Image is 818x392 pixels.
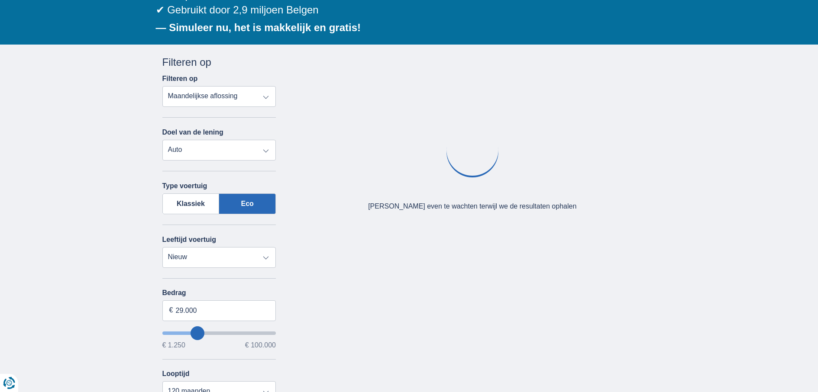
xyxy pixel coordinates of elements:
label: Bedrag [162,289,276,297]
span: € [169,305,173,315]
b: — Simuleer nu, het is makkelijk en gratis! [156,22,361,33]
span: € 1.250 [162,342,185,349]
label: Eco [219,193,276,214]
label: Looptijd [162,370,190,378]
span: € 100.000 [245,342,276,349]
label: Doel van de lening [162,129,223,136]
div: [PERSON_NAME] even te wachten terwijl we de resultaten ophalen [368,202,576,212]
div: Filteren op [162,55,276,70]
label: Leeftijd voertuig [162,236,216,244]
label: Klassiek [162,193,220,214]
label: Type voertuig [162,182,207,190]
input: wantToBorrow [162,331,276,335]
label: Filteren op [162,75,198,83]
